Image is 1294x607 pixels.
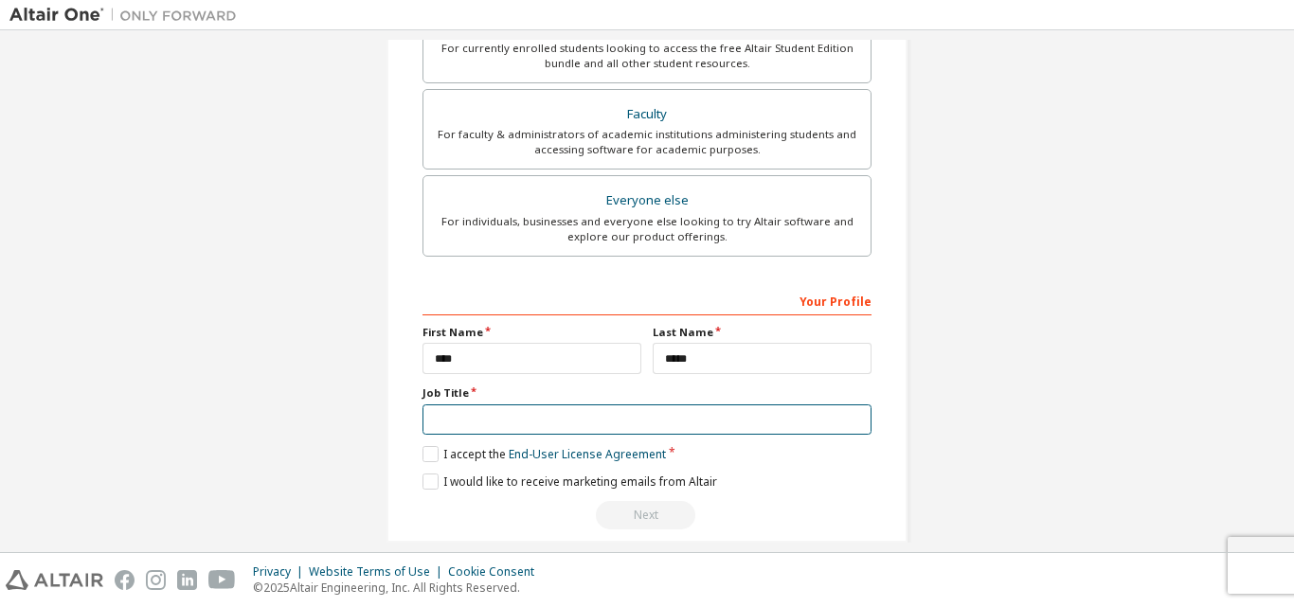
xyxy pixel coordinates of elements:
div: For individuals, businesses and everyone else looking to try Altair software and explore our prod... [435,214,859,244]
label: Job Title [422,385,872,401]
div: Privacy [253,564,309,580]
div: Faculty [435,101,859,128]
img: youtube.svg [208,570,236,590]
div: For currently enrolled students looking to access the free Altair Student Edition bundle and all ... [435,41,859,71]
img: Altair One [9,6,246,25]
div: For faculty & administrators of academic institutions administering students and accessing softwa... [435,127,859,157]
div: Cookie Consent [448,564,546,580]
img: instagram.svg [146,570,166,590]
label: Last Name [653,325,872,340]
label: I accept the [422,446,666,462]
div: Everyone else [435,187,859,214]
div: Your Profile [422,285,872,315]
label: First Name [422,325,641,340]
img: linkedin.svg [177,570,197,590]
div: Website Terms of Use [309,564,448,580]
a: End-User License Agreement [509,446,666,462]
div: Select your account type to continue [422,501,872,529]
p: © 2025 Altair Engineering, Inc. All Rights Reserved. [253,580,546,596]
label: I would like to receive marketing emails from Altair [422,473,717,490]
img: facebook.svg [115,570,135,590]
img: altair_logo.svg [6,570,103,590]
